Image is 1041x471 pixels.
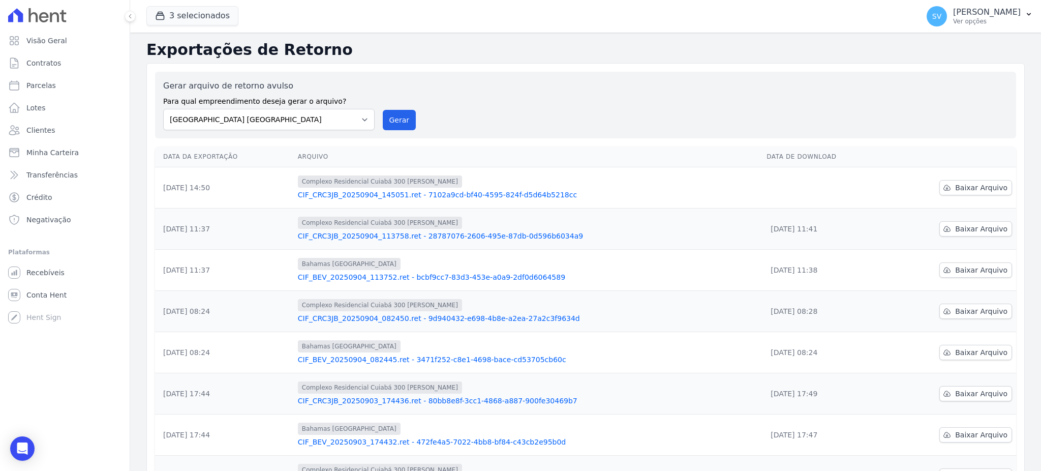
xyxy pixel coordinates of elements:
span: Clientes [26,125,55,135]
a: CIF_BEV_20250904_082445.ret - 3471f252-c8e1-4698-bace-cd53705cb60c [298,355,758,365]
td: [DATE] 14:50 [155,167,294,209]
span: Minha Carteira [26,148,79,158]
th: Arquivo [294,146,762,167]
span: Visão Geral [26,36,67,46]
span: Bahamas [GEOGRAPHIC_DATA] [298,258,401,270]
span: Complexo Residencial Cuiabá 300 [PERSON_NAME] [298,175,462,188]
td: [DATE] 11:37 [155,250,294,291]
span: Crédito [26,192,52,202]
td: [DATE] 17:44 [155,415,294,456]
a: Baixar Arquivo [939,345,1012,360]
th: Data da Exportação [155,146,294,167]
a: CIF_BEV_20250903_174432.ret - 472fe4a5-7022-4bb8-bf84-c43cb2e95b0d [298,437,758,447]
a: CIF_CRC3JB_20250904_113758.ret - 28787076-2606-495e-87db-0d596b6034a9 [298,231,758,241]
div: Plataformas [8,246,121,258]
td: [DATE] 08:24 [762,332,887,373]
label: Para qual empreendimento deseja gerar o arquivo? [163,92,375,107]
td: [DATE] 11:37 [155,209,294,250]
a: Contratos [4,53,126,73]
a: Minha Carteira [4,142,126,163]
a: Baixar Arquivo [939,262,1012,278]
a: Baixar Arquivo [939,304,1012,319]
a: CIF_CRC3JB_20250903_174436.ret - 80bb8e8f-3cc1-4868-a887-900fe30469b7 [298,396,758,406]
span: Contratos [26,58,61,68]
p: Ver opções [953,17,1021,25]
span: Baixar Arquivo [955,306,1007,316]
a: Transferências [4,165,126,185]
td: [DATE] 17:47 [762,415,887,456]
span: Baixar Arquivo [955,224,1007,234]
a: Lotes [4,98,126,118]
a: Negativação [4,210,126,230]
td: [DATE] 08:24 [155,291,294,332]
td: [DATE] 17:44 [155,373,294,415]
a: Crédito [4,187,126,208]
a: CIF_CRC3JB_20250904_082450.ret - 9d940432-e698-4b8e-a2ea-27a2c3f9634d [298,313,758,323]
span: Negativação [26,215,71,225]
a: CIF_BEV_20250904_113752.ret - bcbf9cc7-83d3-453e-a0a9-2df0d6064589 [298,272,758,282]
span: Complexo Residencial Cuiabá 300 [PERSON_NAME] [298,217,462,229]
span: Bahamas [GEOGRAPHIC_DATA] [298,340,401,352]
a: Recebíveis [4,262,126,283]
span: Baixar Arquivo [955,265,1007,275]
span: Baixar Arquivo [955,347,1007,358]
p: [PERSON_NAME] [953,7,1021,17]
a: Parcelas [4,75,126,96]
a: Baixar Arquivo [939,221,1012,237]
a: Baixar Arquivo [939,386,1012,401]
span: Complexo Residencial Cuiabá 300 [PERSON_NAME] [298,299,462,311]
a: Visão Geral [4,31,126,51]
a: Conta Hent [4,285,126,305]
div: Open Intercom Messenger [10,436,35,461]
span: Conta Hent [26,290,67,300]
span: Baixar Arquivo [955,389,1007,399]
span: Baixar Arquivo [955,183,1007,193]
span: SV [932,13,941,20]
td: [DATE] 08:24 [155,332,294,373]
td: [DATE] 11:41 [762,209,887,250]
a: Baixar Arquivo [939,427,1012,443]
label: Gerar arquivo de retorno avulso [163,80,375,92]
span: Parcelas [26,80,56,91]
a: Baixar Arquivo [939,180,1012,195]
span: Complexo Residencial Cuiabá 300 [PERSON_NAME] [298,381,462,394]
span: Baixar Arquivo [955,430,1007,440]
span: Bahamas [GEOGRAPHIC_DATA] [298,423,401,435]
button: SV [PERSON_NAME] Ver opções [918,2,1041,31]
button: 3 selecionados [146,6,238,25]
a: CIF_CRC3JB_20250904_145051.ret - 7102a9cd-bf40-4595-824f-d5d64b5218cc [298,190,758,200]
td: [DATE] 11:38 [762,250,887,291]
button: Gerar [383,110,416,130]
span: Transferências [26,170,78,180]
th: Data de Download [762,146,887,167]
td: [DATE] 08:28 [762,291,887,332]
span: Recebíveis [26,268,65,278]
a: Clientes [4,120,126,140]
span: Lotes [26,103,46,113]
h2: Exportações de Retorno [146,41,1025,59]
td: [DATE] 17:49 [762,373,887,415]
